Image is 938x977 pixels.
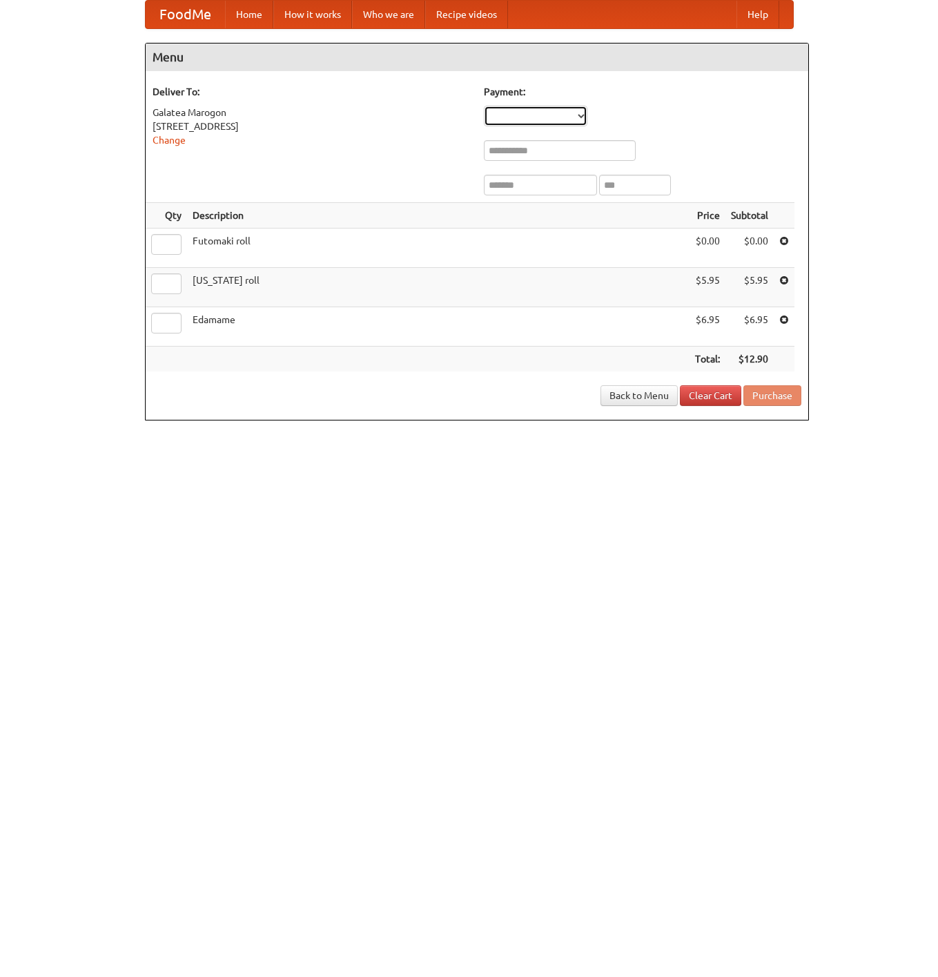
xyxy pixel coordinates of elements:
h4: Menu [146,43,808,71]
a: How it works [273,1,352,28]
th: Qty [146,203,187,229]
a: Who we are [352,1,425,28]
h5: Deliver To: [153,85,470,99]
td: $5.95 [690,268,725,307]
a: Change [153,135,186,146]
td: $6.95 [725,307,774,347]
div: Galatea Marogon [153,106,470,119]
th: Total: [690,347,725,372]
td: $5.95 [725,268,774,307]
a: FoodMe [146,1,225,28]
td: Futomaki roll [187,229,690,268]
th: Description [187,203,690,229]
h5: Payment: [484,85,801,99]
a: Help [736,1,779,28]
a: Clear Cart [680,385,741,406]
button: Purchase [743,385,801,406]
td: Edamame [187,307,690,347]
td: $0.00 [690,229,725,268]
a: Recipe videos [425,1,508,28]
th: Price [690,203,725,229]
a: Home [225,1,273,28]
th: $12.90 [725,347,774,372]
td: $0.00 [725,229,774,268]
td: [US_STATE] roll [187,268,690,307]
th: Subtotal [725,203,774,229]
div: [STREET_ADDRESS] [153,119,470,133]
a: Back to Menu [600,385,678,406]
td: $6.95 [690,307,725,347]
